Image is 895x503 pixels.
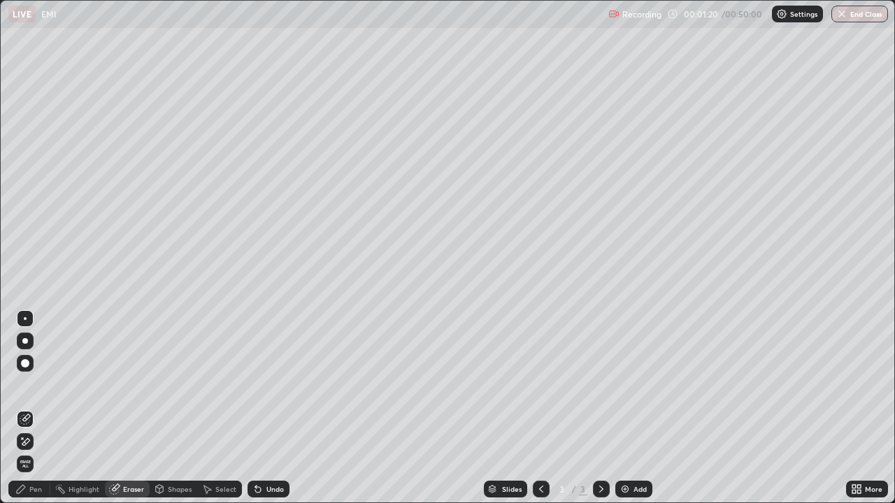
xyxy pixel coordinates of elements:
div: Undo [266,486,284,493]
div: 3 [579,483,587,495]
p: EMI [41,8,57,20]
div: Slides [502,486,522,493]
img: end-class-cross [836,8,847,20]
div: Select [215,486,236,493]
img: add-slide-button [620,483,631,495]
div: Highlight [69,486,99,493]
img: class-settings-icons [776,8,787,20]
div: More [865,486,882,493]
img: recording.375f2c34.svg [608,8,620,20]
div: Eraser [123,486,144,493]
span: Erase all [17,460,33,468]
div: Pen [29,486,42,493]
p: Settings [790,10,817,17]
div: Add [633,486,647,493]
div: / [572,485,576,493]
div: Shapes [168,486,192,493]
div: 3 [555,485,569,493]
button: End Class [831,6,888,22]
p: LIVE [13,8,31,20]
p: Recording [622,9,661,20]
